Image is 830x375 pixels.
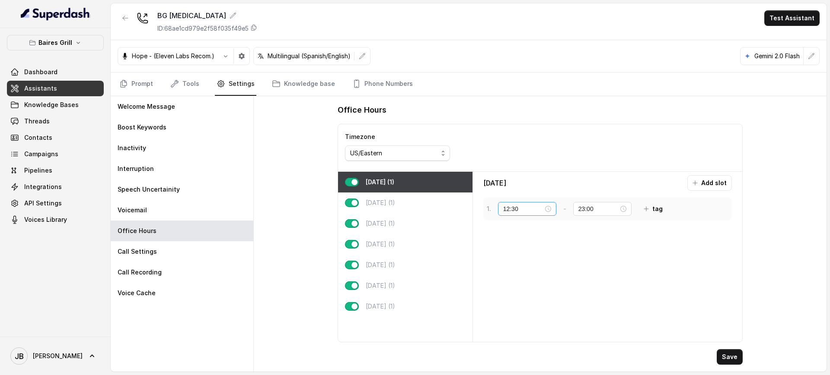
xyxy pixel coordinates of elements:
[350,148,438,158] div: US/Eastern
[366,261,395,269] p: [DATE] (1)
[483,178,506,188] p: [DATE]
[744,53,751,60] svg: google logo
[118,227,156,235] p: Office Hours
[157,24,249,33] p: ID: 68ae1cd979e2f58f035f49e5
[7,163,104,178] a: Pipelines
[169,72,201,96] a: Tools
[351,72,415,96] a: Phone Numbers
[118,72,155,96] a: Prompt
[7,344,104,368] a: [PERSON_NAME]
[563,204,566,214] p: -
[118,289,156,297] p: Voice Cache
[118,72,820,96] nav: Tabs
[366,281,395,290] p: [DATE] (1)
[118,102,175,111] p: Welcome Message
[24,133,52,142] span: Contacts
[338,103,386,117] h1: Office Hours
[38,38,72,48] p: Baires Grill
[487,205,491,213] p: 1 .
[24,117,50,126] span: Threads
[7,81,104,96] a: Assistants
[7,130,104,145] a: Contacts
[366,178,394,186] p: [DATE] (1)
[24,215,67,224] span: Voices Library
[24,166,52,175] span: Pipelines
[7,212,104,227] a: Voices Library
[24,183,62,191] span: Integrations
[270,72,337,96] a: Knowledge base
[33,352,83,360] span: [PERSON_NAME]
[503,204,543,214] input: Select time
[7,195,104,211] a: API Settings
[366,199,395,207] p: [DATE] (1)
[118,206,147,214] p: Voicemail
[215,72,256,96] a: Settings
[24,68,57,76] span: Dashboard
[7,97,104,113] a: Knowledge Bases
[118,247,157,256] p: Call Settings
[7,113,104,129] a: Threads
[7,179,104,195] a: Integrations
[24,199,62,208] span: API Settings
[118,185,180,194] p: Speech Uncertainity
[24,101,79,109] span: Knowledge Bases
[754,52,800,60] p: Gemini 2.0 Flash
[345,133,375,140] label: Timezone
[366,302,395,311] p: [DATE] (1)
[764,10,820,26] button: Test Assistant
[118,164,154,173] p: Interruption
[157,10,257,21] div: BG [MEDICAL_DATA]
[24,150,58,158] span: Campaigns
[7,35,104,50] button: Baires Grill
[268,52,351,60] p: Multilingual (Spanish/English)
[15,352,24,361] text: JB
[366,240,395,249] p: [DATE] (1)
[578,204,619,214] input: Select time
[24,84,57,93] span: Assistants
[687,175,732,191] button: Add slot
[21,7,90,21] img: light.svg
[7,146,104,162] a: Campaigns
[132,52,214,60] p: Hope - (Eleven Labs Recom.)
[118,123,166,132] p: Boost Keywords
[118,268,162,277] p: Call Recording
[7,64,104,80] a: Dashboard
[345,145,450,161] button: US/Eastern
[717,349,743,365] button: Save
[118,144,146,152] p: Inactivity
[638,201,668,217] button: tag
[366,219,395,228] p: [DATE] (1)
